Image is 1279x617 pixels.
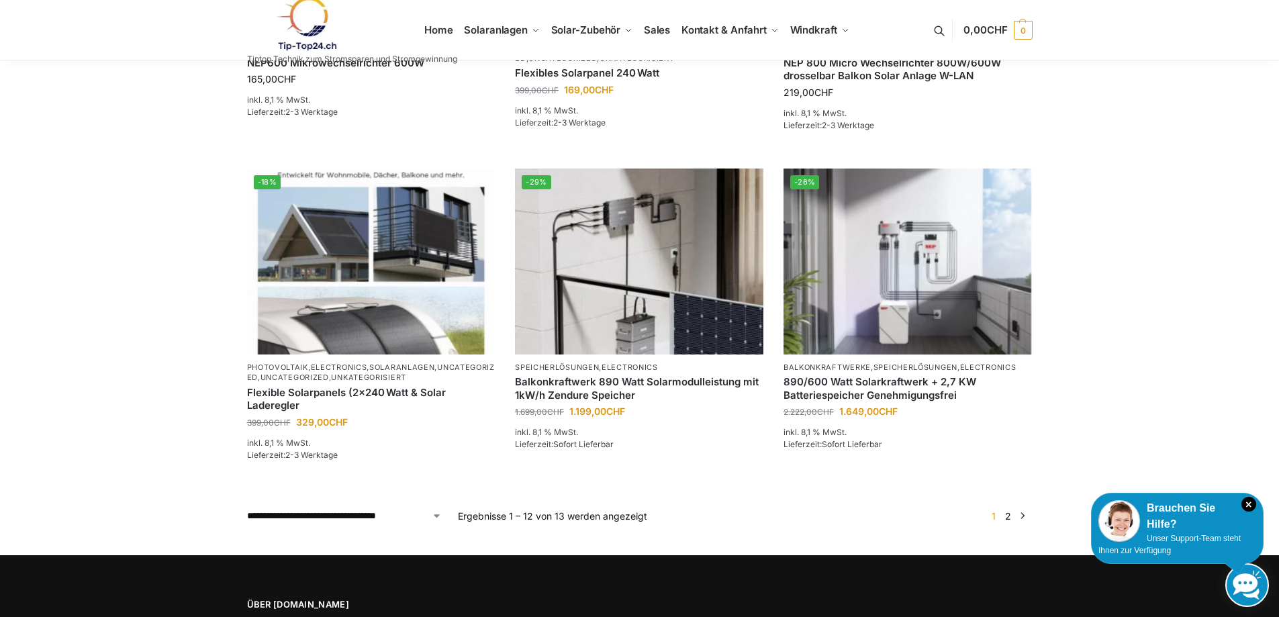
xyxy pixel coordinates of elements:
span: CHF [547,407,564,417]
span: Über [DOMAIN_NAME] [247,598,626,612]
div: Brauchen Sie Hilfe? [1098,500,1256,532]
span: Lieferzeit: [515,439,614,449]
a: Unkategorisiert [331,373,406,382]
p: inkl. 8,1 % MwSt. [247,437,495,449]
p: inkl. 8,1 % MwSt. [515,426,763,438]
a: Flexible Solarpanels (2×240 Watt & Solar Laderegler [247,386,495,412]
a: Speicherlösungen [515,363,599,372]
select: Shop-Reihenfolge [247,509,442,523]
bdi: 219,00 [784,87,833,98]
span: Lieferzeit: [515,117,606,128]
img: Steckerkraftwerk mit 2,7kwh-Speicher [784,169,1032,354]
a: -26%Steckerkraftwerk mit 2,7kwh-Speicher [784,169,1032,354]
a: -29%Balkonkraftwerk 890 Watt Solarmodulleistung mit 1kW/h Zendure Speicher [515,169,763,354]
a: Flexibles Solarpanel 240 Watt [515,66,763,80]
span: Solaranlagen [464,23,528,36]
p: , , , , , [247,363,495,383]
bdi: 169,00 [564,84,614,95]
p: Tiptop Technik zum Stromsparen und Stromgewinnung [247,55,457,63]
img: Flexible Solar Module für Wohnmobile Camping Balkon [247,169,495,354]
bdi: 399,00 [247,418,291,428]
span: 2-3 Werktage [285,107,338,117]
p: inkl. 8,1 % MwSt. [515,105,763,117]
span: CHF [542,85,559,95]
span: 2-3 Werktage [553,117,606,128]
span: 2-3 Werktage [822,120,874,130]
a: Speicherlösungen [873,363,957,372]
span: CHF [987,23,1008,36]
a: Solaranlagen [369,363,434,372]
span: Sofort Lieferbar [822,439,882,449]
a: Balkonkraftwerk 890 Watt Solarmodulleistung mit 1kW/h Zendure Speicher [515,375,763,401]
a: Uncategorized [260,373,329,382]
p: inkl. 8,1 % MwSt. [784,107,1032,120]
span: 2-3 Werktage [285,450,338,460]
a: 0,00CHF 0 [963,10,1032,50]
a: Seite 2 [1002,510,1014,522]
span: CHF [274,418,291,428]
a: Uncategorized [528,54,597,63]
a: Unkategorisiert [600,54,675,63]
bdi: 1.199,00 [569,406,625,417]
span: Sales [644,23,671,36]
a: Balkonkraftwerke [784,363,871,372]
a: -18%Flexible Solar Module für Wohnmobile Camping Balkon [247,169,495,354]
span: Unser Support-Team steht Ihnen zur Verfügung [1098,534,1241,555]
a: Uncategorized [247,363,495,382]
bdi: 1.699,00 [515,407,564,417]
a: NEP 800 Micro Wechselrichter 800W/600W drosselbar Balkon Solar Anlage W-LAN [784,56,1032,83]
span: Windkraft [790,23,837,36]
a: Electronics [602,363,658,372]
span: Lieferzeit: [784,120,874,130]
bdi: 329,00 [296,416,348,428]
span: Solar-Zubehör [551,23,621,36]
span: CHF [277,73,296,85]
p: Ergebnisse 1 – 12 von 13 werden angezeigt [458,509,647,523]
a: Photovoltaik [247,363,308,372]
span: Sofort Lieferbar [553,439,614,449]
p: inkl. 8,1 % MwSt. [247,94,495,106]
p: , , [784,363,1032,373]
span: CHF [814,87,833,98]
a: → [1017,509,1027,523]
span: 0 [1014,21,1033,40]
span: CHF [879,406,898,417]
bdi: 2.222,00 [784,407,834,417]
span: 0,00 [963,23,1007,36]
span: Seite 1 [988,510,999,522]
a: Electronics [311,363,367,372]
img: Balkonkraftwerk 890 Watt Solarmodulleistung mit 1kW/h Zendure Speicher [515,169,763,354]
img: Customer service [1098,500,1140,542]
p: inkl. 8,1 % MwSt. [784,426,1032,438]
a: Electronics [960,363,1016,372]
span: CHF [329,416,348,428]
bdi: 1.649,00 [839,406,898,417]
span: Lieferzeit: [247,107,338,117]
bdi: 165,00 [247,73,296,85]
i: Schließen [1241,497,1256,512]
span: Lieferzeit: [784,439,882,449]
p: , [515,363,763,373]
nav: Produkt-Seitennummerierung [984,509,1032,523]
span: CHF [817,407,834,417]
a: Uncategorized [515,43,763,62]
span: CHF [595,84,614,95]
span: Kontakt & Anfahrt [681,23,767,36]
bdi: 399,00 [515,85,559,95]
a: 890/600 Watt Solarkraftwerk + 2,7 KW Batteriespeicher Genehmigungsfrei [784,375,1032,401]
span: CHF [606,406,625,417]
span: Lieferzeit: [247,450,338,460]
